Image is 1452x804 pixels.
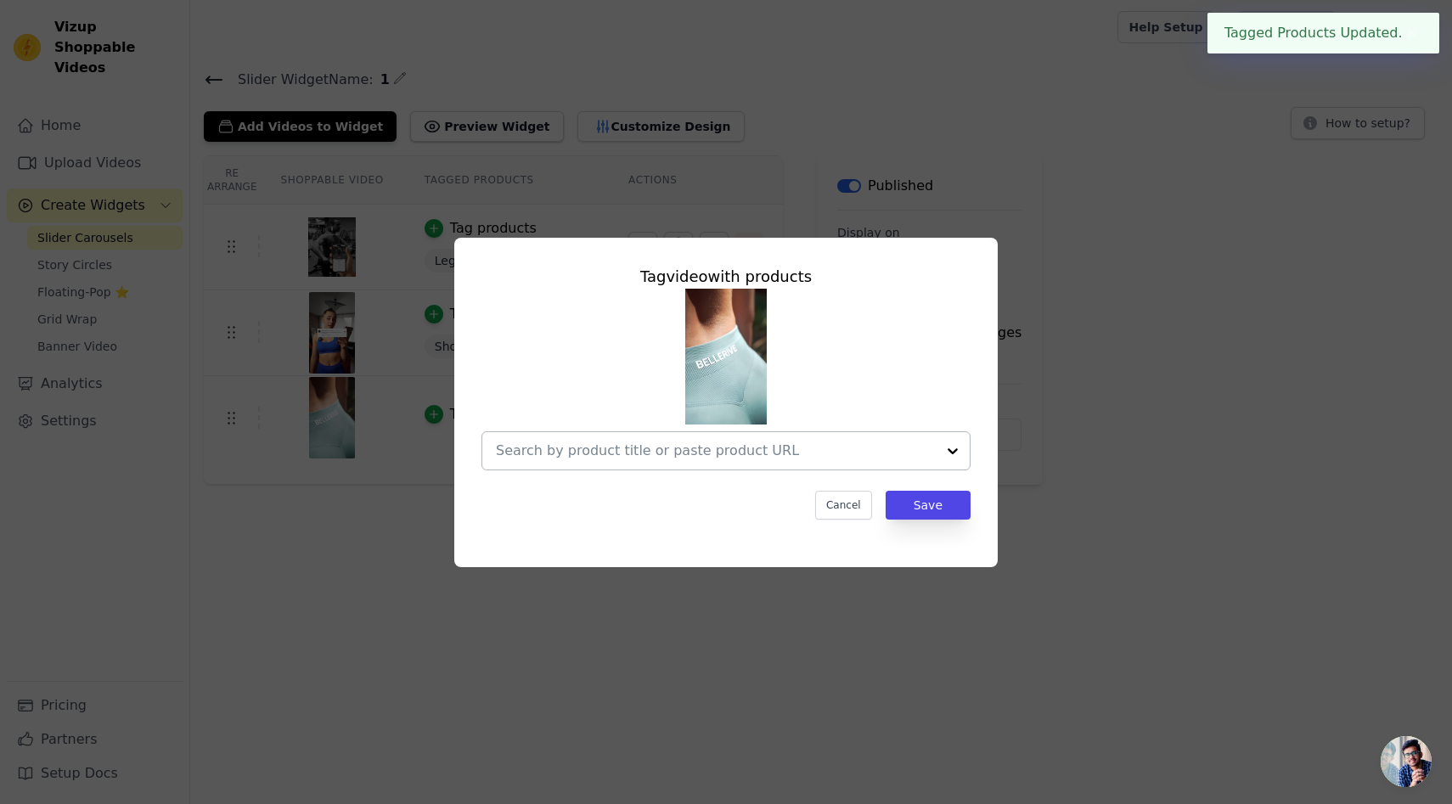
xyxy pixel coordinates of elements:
div: Tag video with products [481,265,971,289]
button: Close [1403,23,1422,43]
button: Cancel [815,491,872,520]
button: Save [886,491,971,520]
a: Ouvrir le chat [1381,736,1432,787]
div: Tagged Products Updated. [1207,13,1439,53]
input: Search by product title or paste product URL [496,441,936,461]
img: tn-f358555bab944d7d831d24b62d76bf15.png [685,289,767,424]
